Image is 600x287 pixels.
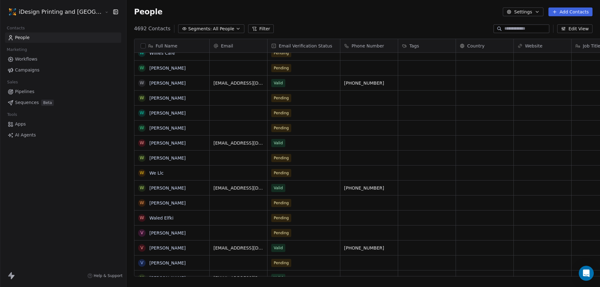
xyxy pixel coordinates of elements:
[15,88,34,95] span: Pipelines
[149,111,186,116] a: [PERSON_NAME]
[15,56,37,62] span: Workflows
[274,230,289,236] span: Pending
[221,43,233,49] span: Email
[15,132,36,138] span: AI Agents
[149,171,163,176] a: We Llc
[5,87,121,97] a: Pipelines
[149,126,186,131] a: [PERSON_NAME]
[274,125,289,131] span: Pending
[15,34,30,41] span: People
[87,273,122,278] a: Help & Support
[274,215,289,221] span: Pending
[140,110,144,116] div: W
[140,200,144,206] div: W
[267,39,340,52] div: Email Verification Status
[188,26,212,32] span: Segments:
[579,266,594,281] div: Open Intercom Messenger
[140,65,144,71] div: W
[5,65,121,75] a: Campaigns
[557,24,592,33] button: Edit View
[352,43,384,49] span: Phone Number
[15,67,39,73] span: Campaigns
[503,7,543,16] button: Settings
[514,39,571,52] div: Website
[213,140,263,146] span: [EMAIL_ADDRESS][DOMAIN_NAME]
[344,185,384,191] span: [PHONE_NUMBER]
[134,7,162,17] span: People
[279,43,332,49] span: Email Verification Status
[94,273,122,278] span: Help & Support
[149,245,186,250] a: [PERSON_NAME]
[248,24,274,33] button: Filter
[344,245,384,251] span: [PHONE_NUMBER]
[140,245,143,251] div: V
[140,155,144,161] div: W
[140,260,143,266] div: V
[19,8,103,16] span: iDesign Printing and [GEOGRAPHIC_DATA]
[274,50,289,56] span: Pending
[274,140,283,146] span: Valid
[274,185,283,191] span: Valid
[7,7,100,17] button: iDesign Printing and [GEOGRAPHIC_DATA]
[134,39,209,52] div: Full Name
[149,230,186,235] a: [PERSON_NAME]
[149,215,173,220] a: Waled Elfki
[344,80,384,86] span: [PHONE_NUMBER]
[140,50,144,56] div: W
[140,95,144,101] div: W
[548,7,592,16] button: Add Contacts
[274,260,289,266] span: Pending
[274,95,289,101] span: Pending
[41,100,54,106] span: Beta
[409,43,419,49] span: Tags
[525,43,542,49] span: Website
[9,8,16,16] img: logo-icon.png
[140,185,144,191] div: W
[149,141,186,146] a: [PERSON_NAME]
[274,110,289,116] span: Pending
[149,260,186,265] a: [PERSON_NAME]
[5,119,121,129] a: Apps
[149,96,186,101] a: [PERSON_NAME]
[213,185,263,191] span: [EMAIL_ADDRESS][DOMAIN_NAME]
[5,97,121,108] a: SequencesBeta
[213,275,263,281] span: [EMAIL_ADDRESS][PERSON_NAME][DOMAIN_NAME]
[4,110,20,119] span: Tools
[340,39,398,52] div: Phone Number
[274,200,289,206] span: Pending
[5,32,121,43] a: People
[134,53,210,277] div: grid
[149,200,186,205] a: [PERSON_NAME]
[5,130,121,140] a: AI Agents
[213,26,234,32] span: All People
[156,43,177,49] span: Full Name
[140,170,144,176] div: W
[274,245,283,251] span: Valid
[134,25,170,32] span: 4692 Contacts
[4,23,27,33] span: Contacts
[140,140,144,146] div: W
[140,230,143,236] div: V
[274,155,289,161] span: Pending
[398,39,456,52] div: Tags
[15,121,26,127] span: Apps
[140,215,144,221] div: W
[4,45,30,54] span: Marketing
[5,54,121,64] a: Workflows
[140,80,144,86] div: W
[149,156,186,161] a: [PERSON_NAME]
[15,99,39,106] span: Sequences
[4,77,21,87] span: Sales
[140,125,144,131] div: W
[140,275,143,281] div: V
[274,65,289,71] span: Pending
[149,275,186,280] a: [PERSON_NAME]
[149,51,175,56] a: Willies Care
[149,186,186,191] a: [PERSON_NAME]
[274,275,283,281] span: Valid
[456,39,513,52] div: Country
[213,245,263,251] span: [EMAIL_ADDRESS][DOMAIN_NAME]
[149,66,186,71] a: [PERSON_NAME]
[274,80,283,86] span: Valid
[274,170,289,176] span: Pending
